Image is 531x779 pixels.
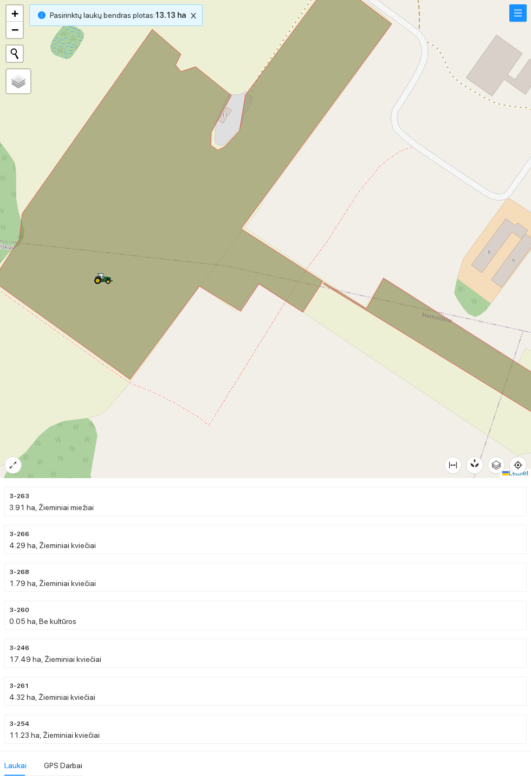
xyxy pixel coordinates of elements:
[9,605,29,615] span: 3-260
[9,529,29,539] span: 3-266
[9,541,96,550] span: 4.29 ha, Žieminiai kviečiai
[7,69,30,93] a: Layers
[509,456,527,474] button: aim
[7,22,23,38] a: Zoom out
[7,46,23,62] button: Initiate a new search
[5,461,21,469] span: expand-alt
[9,731,100,739] span: 11.23 ha, Žieminiai kviečiai
[11,7,18,20] span: +
[509,4,527,22] button: menu
[444,456,462,474] button: column-width
[9,655,101,664] span: 17.49 ha, Žieminiai kviečiai
[9,719,29,729] span: 3-254
[155,11,186,20] b: 13.13 ha
[11,23,18,36] span: −
[4,759,27,771] div: Laukai
[9,681,29,691] span: 3-261
[9,567,29,577] span: 3-268
[9,491,29,501] span: 3-263
[187,9,200,22] button: close
[187,12,199,20] span: close
[9,643,29,653] span: 3-246
[510,461,526,469] span: aim
[9,693,95,701] span: 4.32 ha, Žieminiai kviečiai
[502,469,528,477] a: Leaflet
[44,759,82,771] div: GPS Darbai
[9,617,76,626] span: 0.05 ha, Be kultūros
[38,11,46,19] span: info-circle
[4,456,22,474] button: expand-alt
[50,9,186,21] span: Pasirinktų laukų bendras plotas :
[9,503,94,512] span: 3.91 ha, Žieminiai miežiai
[7,5,23,22] a: Zoom in
[445,461,461,469] span: column-width
[9,579,96,588] span: 1.79 ha, Žieminiai kviečiai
